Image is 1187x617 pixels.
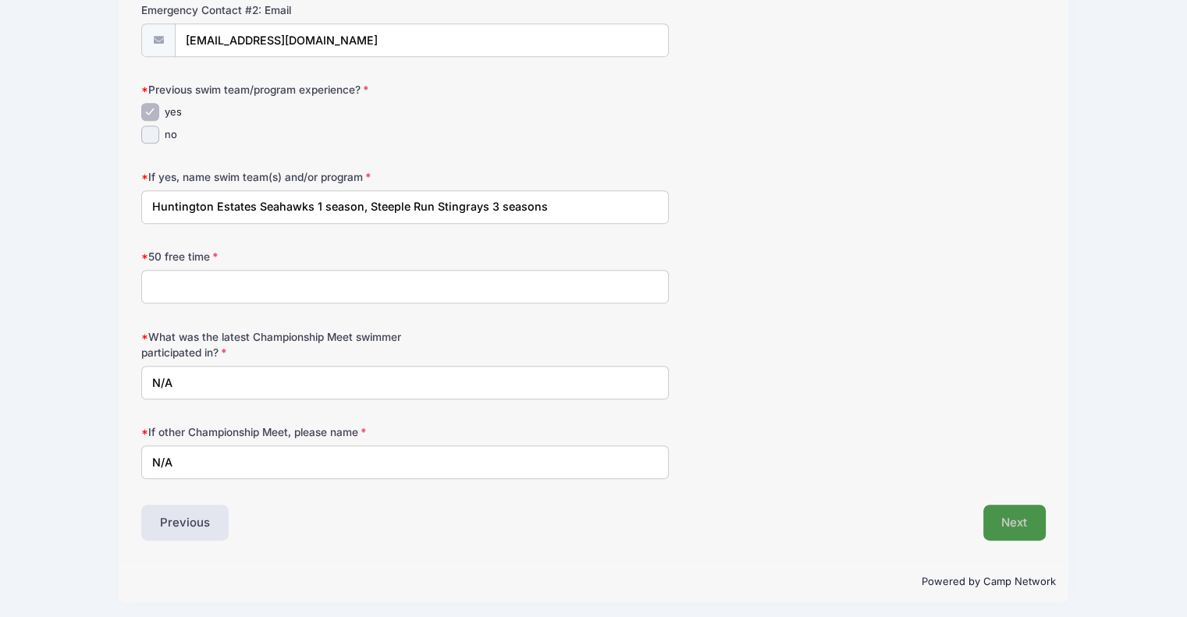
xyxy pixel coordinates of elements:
[141,2,442,18] label: Emergency Contact #2: Email
[175,23,669,57] input: email@email.com
[141,424,442,440] label: If other Championship Meet, please name
[131,574,1056,590] p: Powered by Camp Network
[141,82,442,98] label: Previous swim team/program experience?
[141,505,229,541] button: Previous
[141,249,442,264] label: 50 free time
[141,169,442,185] label: If yes, name swim team(s) and/or program
[165,127,177,143] label: no
[141,329,442,361] label: What was the latest Championship Meet swimmer participated in?
[983,505,1047,541] button: Next
[165,105,182,120] label: yes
